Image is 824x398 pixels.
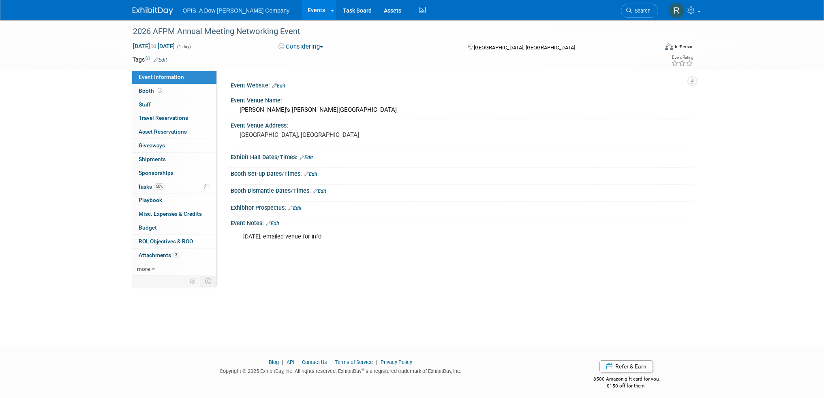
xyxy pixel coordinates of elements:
[231,202,692,212] div: Exhibitor Prospectus:
[139,115,188,121] span: Travel Reservations
[132,180,216,194] a: Tasks50%
[231,94,692,104] div: Event Venue Name:
[231,217,692,228] div: Event Notes:
[300,155,313,160] a: Edit
[139,156,166,162] span: Shipments
[381,359,412,365] a: Privacy Policy
[133,7,173,15] img: ExhibitDay
[139,238,193,245] span: ROI, Objectives & ROO
[269,359,279,365] a: Blog
[132,84,216,98] a: Booth
[276,43,326,51] button: Considering
[139,128,187,135] span: Asset Reservations
[231,79,692,90] div: Event Website:
[669,3,684,18] img: Renee Ortner
[132,98,216,111] a: Staff
[132,221,216,234] a: Budget
[200,276,216,286] td: Toggle Event Tabs
[313,188,326,194] a: Edit
[474,45,575,51] span: [GEOGRAPHIC_DATA], [GEOGRAPHIC_DATA]
[183,7,290,14] span: OPIS, A Dow [PERSON_NAME] Company
[154,183,165,189] span: 50%
[295,359,301,365] span: |
[671,55,693,60] div: Event Rating
[287,359,294,365] a: API
[280,359,285,365] span: |
[132,235,216,248] a: ROI, Objectives & ROO
[304,171,317,177] a: Edit
[132,70,216,84] a: Event Information
[139,224,157,231] span: Budget
[288,205,302,211] a: Edit
[173,252,179,258] span: 3
[139,170,173,176] span: Sponsorships
[132,166,216,180] a: Sponsorships
[132,125,216,138] a: Asset Reservations
[137,266,150,272] span: more
[139,101,151,108] span: Staff
[238,229,603,245] div: [DATE], emailed venue for info
[621,4,658,18] a: Search
[132,249,216,262] a: Attachments3
[302,359,327,365] a: Contact Us
[362,368,364,372] sup: ®
[154,57,167,63] a: Edit
[599,360,653,372] a: Refer & Earn
[156,87,164,94] span: Booth not reserved yet
[139,74,184,80] span: Event Information
[186,276,200,286] td: Personalize Event Tab Strip
[139,252,179,258] span: Attachments
[138,183,165,190] span: Tasks
[132,207,216,221] a: Misc. Expenses & Credits
[139,142,165,149] span: Giveaways
[133,55,167,64] td: Tags
[133,366,549,375] div: Copyright © 2025 ExhibitDay, Inc. All rights reserved. ExhibitDay is a registered trademark of Ex...
[139,87,164,94] span: Booth
[328,359,334,365] span: |
[561,383,692,389] div: $150 off for them.
[231,151,692,162] div: Exhibit Hall Dates/Times:
[132,139,216,152] a: Giveaways
[231,168,692,178] div: Booth Set-up Dates/Times:
[132,262,216,276] a: more
[335,359,373,365] a: Terms of Service
[132,153,216,166] a: Shipments
[374,359,379,365] span: |
[240,131,414,138] pre: [GEOGRAPHIC_DATA], [GEOGRAPHIC_DATA]
[231,119,692,130] div: Event Venue Address:
[150,43,158,49] span: to
[272,83,285,89] a: Edit
[176,44,191,49] span: (1 day)
[132,194,216,207] a: Playbook
[632,8,651,14] span: Search
[132,111,216,125] a: Travel Reservations
[231,185,692,195] div: Booth Dismantle Dates/Times:
[674,44,693,50] div: In-Person
[266,221,279,226] a: Edit
[130,24,646,39] div: 2026 AFPM Annual Meeting Networking Event
[561,370,692,389] div: $500 Amazon gift card for you,
[139,197,162,203] span: Playbook
[237,104,686,116] div: [PERSON_NAME]'s [PERSON_NAME][GEOGRAPHIC_DATA]
[133,43,175,50] span: [DATE] [DATE]
[610,42,694,54] div: Event Format
[139,211,202,217] span: Misc. Expenses & Credits
[665,43,673,50] img: Format-Inperson.png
